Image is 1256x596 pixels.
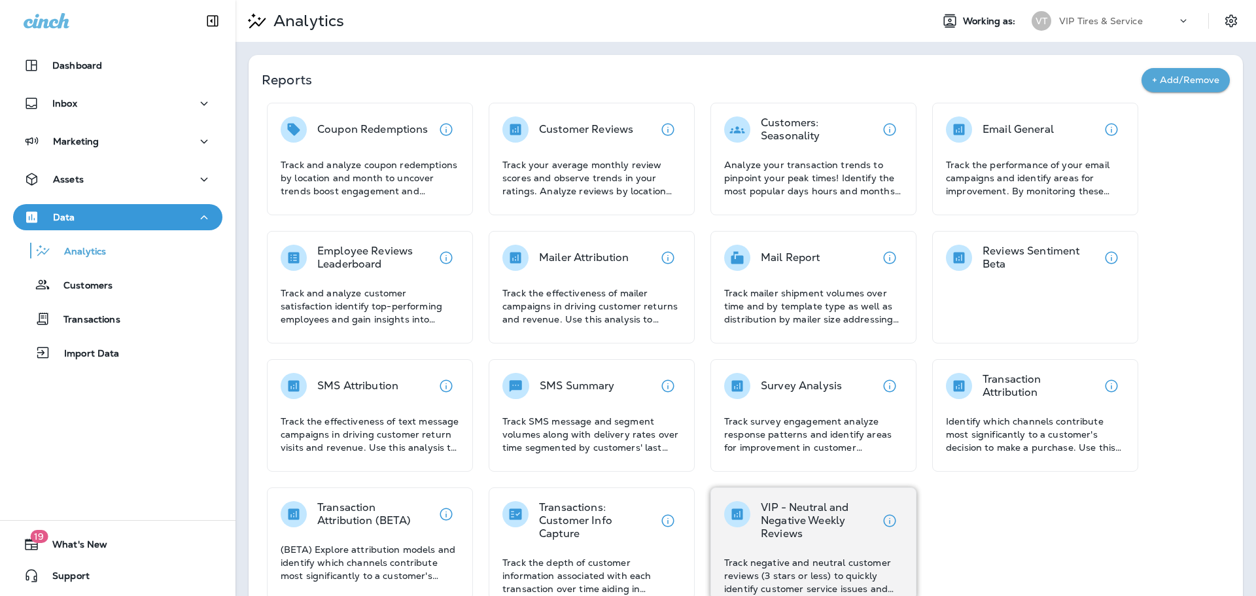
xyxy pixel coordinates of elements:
button: Assets [13,166,222,192]
div: VT [1032,11,1051,31]
p: Survey Analysis [761,379,842,393]
span: 19 [30,530,48,543]
button: View details [433,501,459,527]
p: (BETA) Explore attribution models and identify which channels contribute most significantly to a ... [281,543,459,582]
button: Import Data [13,339,222,366]
p: Customers [50,280,113,292]
p: Mail Report [761,251,820,264]
p: Track negative and neutral customer reviews (3 stars or less) to quickly identify customer servic... [724,556,903,595]
button: Data [13,204,222,230]
p: VIP Tires & Service [1059,16,1143,26]
button: Dashboard [13,52,222,79]
button: Inbox [13,90,222,116]
button: View details [433,245,459,271]
span: Support [39,570,90,586]
p: Marketing [53,136,99,147]
button: 19What's New [13,531,222,557]
p: Email General [983,123,1054,136]
p: Track mailer shipment volumes over time and by template type as well as distribution by mailer si... [724,287,903,326]
p: Transaction Attribution [983,373,1098,399]
p: Track your average monthly review scores and observe trends in your ratings. Analyze reviews by l... [502,158,681,198]
p: Analytics [268,11,344,31]
p: VIP - Neutral and Negative Weekly Reviews [761,501,877,540]
p: Track the effectiveness of mailer campaigns in driving customer returns and revenue. Use this ana... [502,287,681,326]
button: View details [1098,245,1125,271]
p: Track survey engagement analyze response patterns and identify areas for improvement in customer ... [724,415,903,454]
p: Track the effectiveness of text message campaigns in driving customer return visits and revenue. ... [281,415,459,454]
button: View details [877,373,903,399]
p: Transaction Attribution (BETA) [317,501,433,527]
p: Analytics [51,246,106,258]
p: Track the performance of your email campaigns and identify areas for improvement. By monitoring t... [946,158,1125,198]
button: Marketing [13,128,222,154]
p: Employee Reviews Leaderboard [317,245,433,271]
span: What's New [39,539,107,555]
p: Mailer Attribution [539,251,629,264]
button: View details [655,508,681,534]
button: View details [1098,116,1125,143]
p: Customers: Seasonality [761,116,877,143]
p: Track SMS message and segment volumes along with delivery rates over time segmented by customers'... [502,415,681,454]
p: Import Data [51,348,120,360]
p: SMS Attribution [317,379,398,393]
button: View details [1098,373,1125,399]
button: View details [433,373,459,399]
button: Support [13,563,222,589]
button: Transactions [13,305,222,332]
p: Data [53,212,75,222]
span: Working as: [963,16,1019,27]
button: Settings [1219,9,1243,33]
p: Dashboard [52,60,102,71]
button: View details [655,373,681,399]
p: Track and analyze customer satisfaction identify top-performing employees and gain insights into ... [281,287,459,326]
p: Customer Reviews [539,123,633,136]
button: View details [877,116,903,143]
p: Transactions: Customer Info Capture [539,501,655,540]
button: Analytics [13,237,222,264]
button: Collapse Sidebar [194,8,231,34]
button: + Add/Remove [1142,68,1230,92]
p: Track and analyze coupon redemptions by location and month to uncover trends boost engagement and... [281,158,459,198]
p: Assets [53,174,84,184]
button: Customers [13,271,222,298]
button: View details [655,116,681,143]
p: Reports [262,71,1142,89]
button: View details [655,245,681,271]
button: View details [877,508,903,534]
p: Coupon Redemptions [317,123,428,136]
p: Inbox [52,98,77,109]
p: Identify which channels contribute most significantly to a customer's decision to make a purchase... [946,415,1125,454]
p: Track the depth of customer information associated with each transaction over time aiding in asse... [502,556,681,595]
p: Transactions [50,314,120,326]
button: View details [433,116,459,143]
p: Reviews Sentiment Beta [983,245,1098,271]
p: Analyze your transaction trends to pinpoint your peak times! Identify the most popular days hours... [724,158,903,198]
p: SMS Summary [540,379,615,393]
button: View details [877,245,903,271]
